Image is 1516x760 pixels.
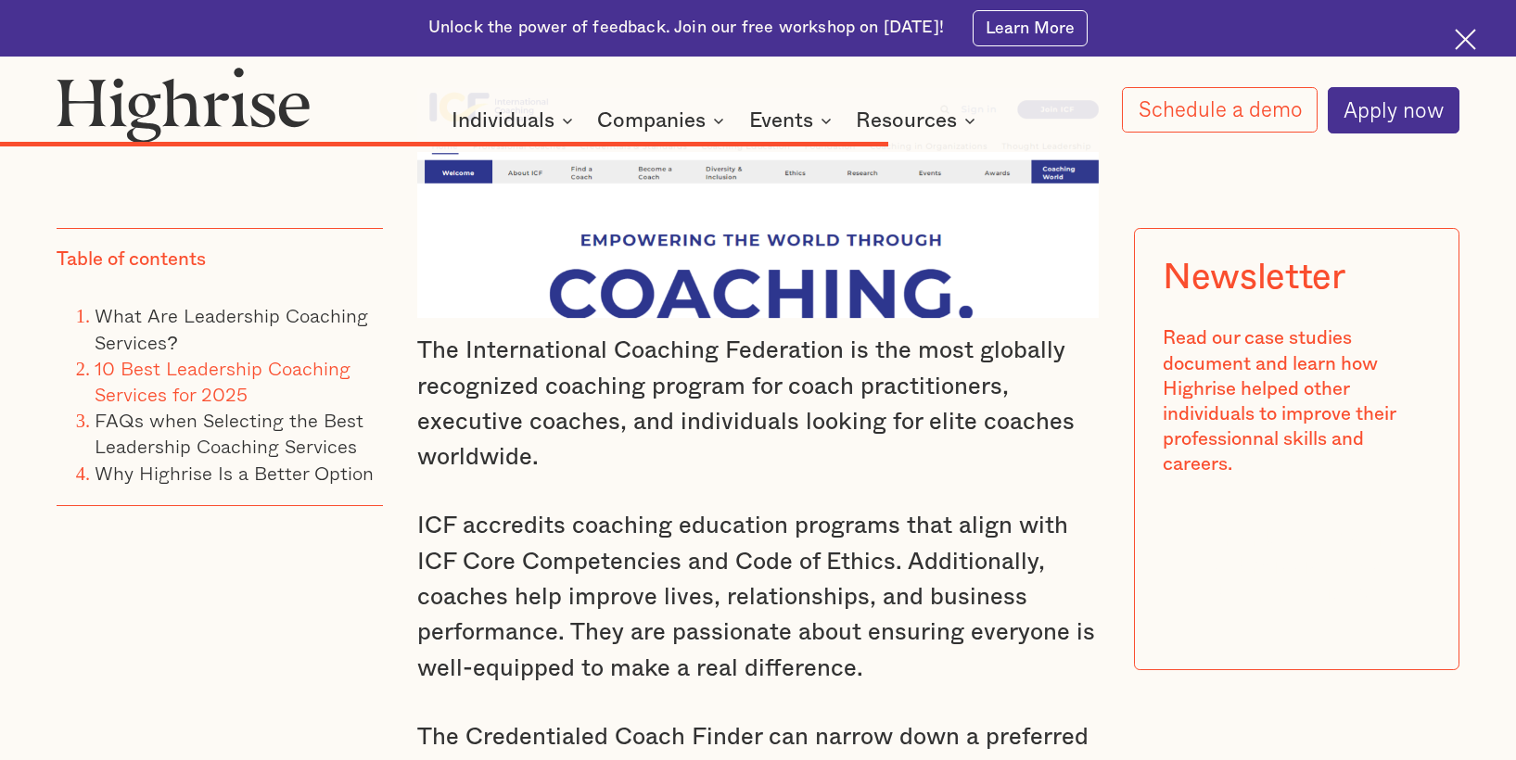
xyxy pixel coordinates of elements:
div: Resources [856,109,957,132]
img: Cross icon [1455,29,1476,50]
div: Events [749,109,813,132]
div: Table of contents [57,247,206,272]
div: Read our case studies document and learn how Highrise helped other individuals to improve their p... [1163,326,1430,477]
div: Modal Form success [1163,506,1430,627]
a: 10 Best Leadership Coaching Services for 2025 [95,352,350,408]
div: Thank you! Your submission has been received! [1181,525,1411,608]
a: Learn More [973,10,1089,46]
div: Companies [597,109,730,132]
p: The International Coaching Federation is the most globally recognized coaching program for coach ... [417,333,1098,475]
div: Events [749,109,837,132]
img: Highrise logo [57,67,310,144]
div: Unlock the power of feedback. Join our free workshop on [DATE]! [428,17,944,39]
a: Apply now [1328,87,1459,133]
p: ICF accredits coaching education programs that align with ICF Core Competencies and Code of Ethic... [417,508,1098,686]
a: FAQs when Selecting the Best Leadership Coaching Services [95,405,363,461]
div: Newsletter [1163,257,1344,298]
a: Schedule a demo [1122,87,1318,133]
a: Why Highrise Is a Better Option [95,457,374,487]
div: Individuals [452,109,579,132]
div: Companies [597,109,706,132]
a: What Are Leadership Coaching Services? [95,300,368,356]
div: Resources [856,109,981,132]
div: Individuals [452,109,554,132]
